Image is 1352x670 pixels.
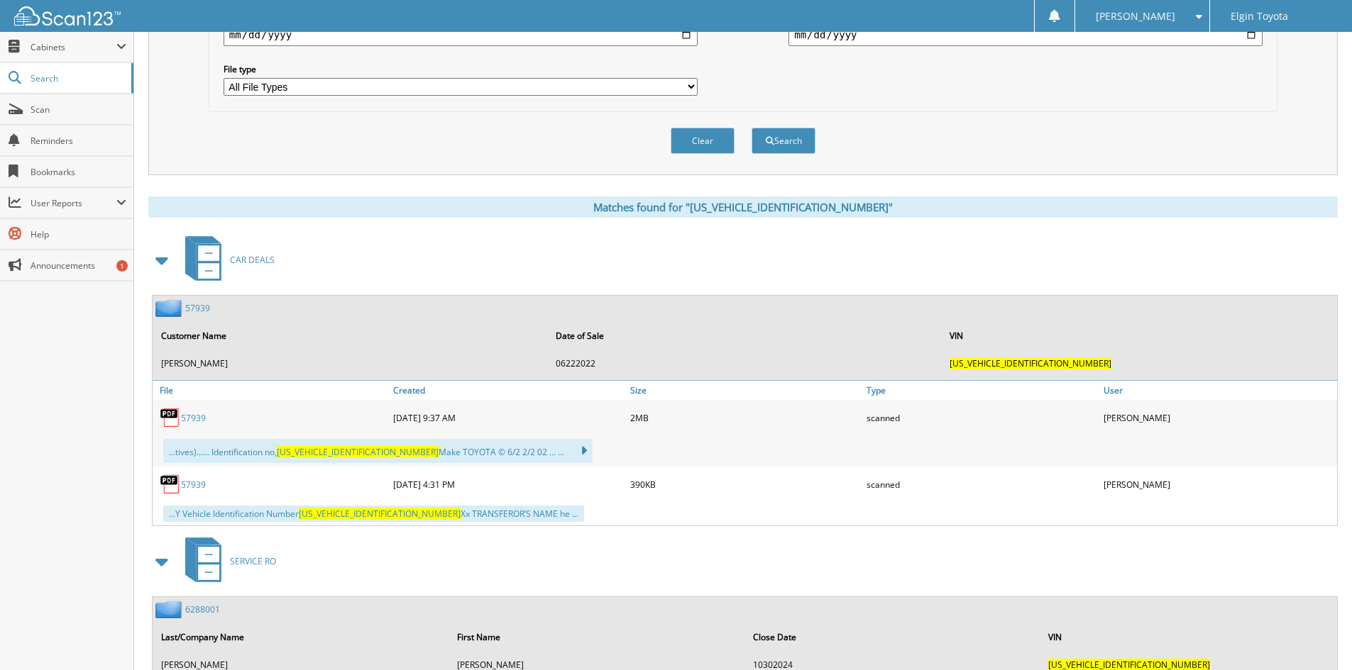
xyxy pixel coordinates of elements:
[155,601,185,618] img: folder2.png
[31,166,126,178] span: Bookmarks
[224,63,698,75] label: File type
[185,603,220,615] a: 6288001
[1100,470,1337,498] div: [PERSON_NAME]
[153,381,390,400] a: File
[627,403,864,432] div: 2MB
[390,403,627,432] div: [DATE] 9:37 AM
[863,381,1100,400] a: Type
[627,381,864,400] a: Size
[163,506,584,522] div: ...Y Vehicle Identification Number Xx TRANSFEROR’S NAME he ...
[390,381,627,400] a: Created
[277,446,439,458] span: [US_VEHICLE_IDENTIFICATION_NUMBER]
[1231,12,1288,21] span: Elgin Toyota
[163,439,593,463] div: ...tives)...... Identification no, Make TOYOTA © 6/2 2/2 02 ... ...
[31,72,124,84] span: Search
[863,470,1100,498] div: scanned
[746,622,1040,652] th: Close Date
[31,135,126,147] span: Reminders
[185,302,210,314] a: 57939
[148,196,1338,218] div: Matches found for "[US_VEHICLE_IDENTIFICATION_NUMBER]"
[942,321,1336,350] th: VIN
[177,232,275,288] a: CAR DEALS
[31,259,126,272] span: Announcements
[299,508,461,520] span: [US_VEHICLE_IDENTIFICATION_NUMBER]
[450,622,744,652] th: First Name
[31,41,116,53] span: Cabinets
[230,555,276,567] span: SERVICE RO
[627,470,864,498] div: 390KB
[230,254,275,266] span: CAR DEALS
[154,352,547,375] td: [PERSON_NAME]
[181,479,206,491] a: 57939
[31,104,126,116] span: Scan
[14,6,121,26] img: scan123-logo-white.svg
[177,533,276,589] a: SERVICE RO
[671,128,735,154] button: Clear
[549,321,942,350] th: Date of Sale
[1041,622,1336,652] th: VIN
[549,352,942,375] td: 06222022
[116,260,128,272] div: 1
[1100,381,1337,400] a: User
[390,470,627,498] div: [DATE] 4:31 PM
[160,407,181,428] img: PDF.png
[160,474,181,495] img: PDF.png
[1100,403,1337,432] div: [PERSON_NAME]
[1281,602,1352,670] iframe: Chat Widget
[1096,12,1175,21] span: [PERSON_NAME]
[181,412,206,424] a: 57939
[154,321,547,350] th: Customer Name
[752,128,815,154] button: Search
[154,622,449,652] th: Last/Company Name
[31,197,116,209] span: User Reports
[31,228,126,240] span: Help
[863,403,1100,432] div: scanned
[788,23,1263,46] input: end
[950,357,1111,369] span: [US_VEHICLE_IDENTIFICATION_NUMBER]
[224,23,698,46] input: start
[155,299,185,317] img: folder2.png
